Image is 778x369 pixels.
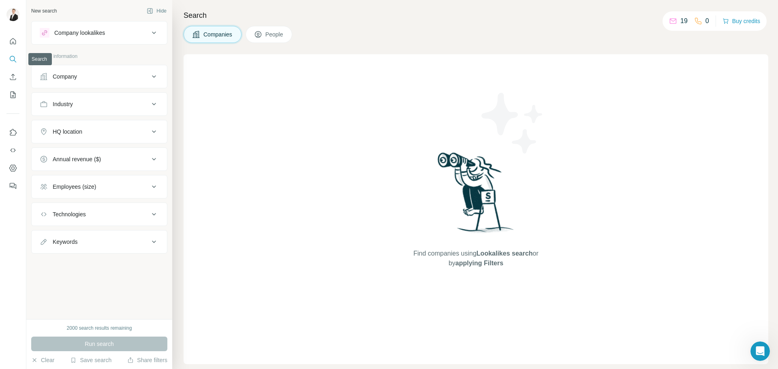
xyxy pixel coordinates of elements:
p: 0 [705,16,709,26]
button: Enrich CSV [6,70,19,84]
div: 2000 search results remaining [67,324,132,332]
button: Industry [32,94,167,114]
button: Keywords [32,232,167,252]
div: Company [53,73,77,81]
span: Find companies using or by [411,249,541,268]
button: Company lookalikes [32,23,167,43]
button: Company [32,67,167,86]
p: 19 [680,16,688,26]
button: Annual revenue ($) [32,149,167,169]
button: Dashboard [6,161,19,175]
button: HQ location [32,122,167,141]
span: Companies [203,30,233,38]
span: applying Filters [455,260,503,267]
img: Surfe Illustration - Stars [476,87,549,160]
div: Annual revenue ($) [53,155,101,163]
button: Technologies [32,205,167,224]
button: Hide [141,5,172,17]
div: Keywords [53,238,77,246]
p: Company information [31,53,167,60]
iframe: Intercom live chat [750,341,770,361]
div: Employees (size) [53,183,96,191]
span: People [265,30,284,38]
button: Employees (size) [32,177,167,196]
div: Technologies [53,210,86,218]
button: Clear [31,356,54,364]
div: Industry [53,100,73,108]
button: Use Surfe on LinkedIn [6,125,19,140]
button: Quick start [6,34,19,49]
div: HQ location [53,128,82,136]
button: Save search [70,356,111,364]
button: Share filters [127,356,167,364]
div: New search [31,7,57,15]
button: Use Surfe API [6,143,19,158]
div: Company lookalikes [54,29,105,37]
span: Lookalikes search [477,250,533,257]
img: Surfe Illustration - Woman searching with binoculars [434,150,518,241]
h4: Search [184,10,768,21]
img: Avatar [6,8,19,21]
button: My lists [6,87,19,102]
button: Search [6,52,19,66]
button: Feedback [6,179,19,193]
button: Buy credits [722,15,760,27]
